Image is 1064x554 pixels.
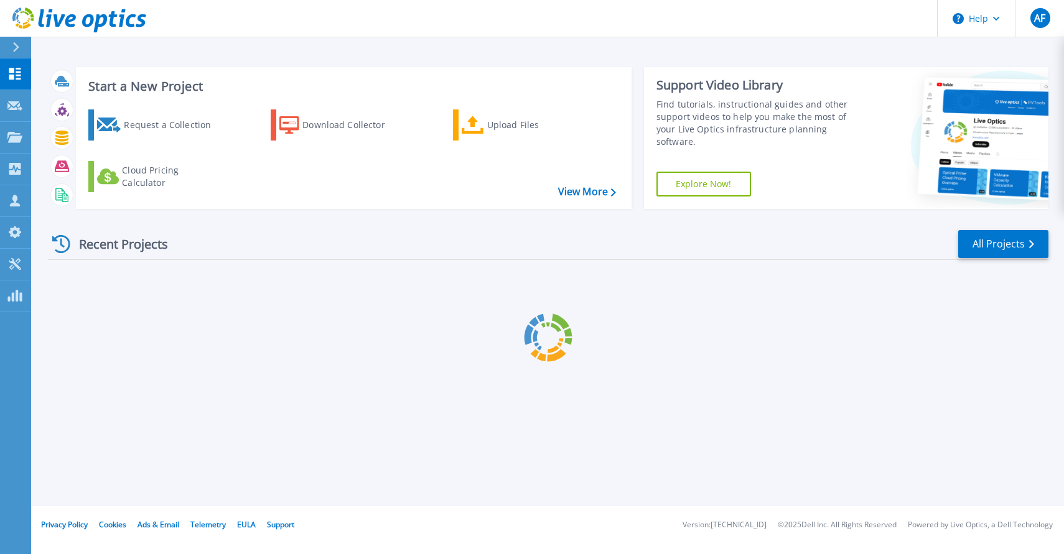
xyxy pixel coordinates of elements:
[88,161,227,192] a: Cloud Pricing Calculator
[302,113,402,137] div: Download Collector
[48,229,185,259] div: Recent Projects
[99,519,126,530] a: Cookies
[271,109,409,141] a: Download Collector
[453,109,592,141] a: Upload Files
[267,519,294,530] a: Support
[683,521,767,529] li: Version: [TECHNICAL_ID]
[558,186,616,198] a: View More
[124,113,223,137] div: Request a Collection
[656,77,861,93] div: Support Video Library
[88,80,615,93] h3: Start a New Project
[41,519,88,530] a: Privacy Policy
[122,164,222,189] div: Cloud Pricing Calculator
[190,519,226,530] a: Telemetry
[138,519,179,530] a: Ads & Email
[778,521,897,529] li: © 2025 Dell Inc. All Rights Reserved
[237,519,256,530] a: EULA
[487,113,587,137] div: Upload Files
[1034,13,1045,23] span: AF
[656,98,861,148] div: Find tutorials, instructional guides and other support videos to help you make the most of your L...
[88,109,227,141] a: Request a Collection
[908,521,1053,529] li: Powered by Live Optics, a Dell Technology
[656,172,751,196] a: Explore Now!
[958,230,1048,258] a: All Projects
